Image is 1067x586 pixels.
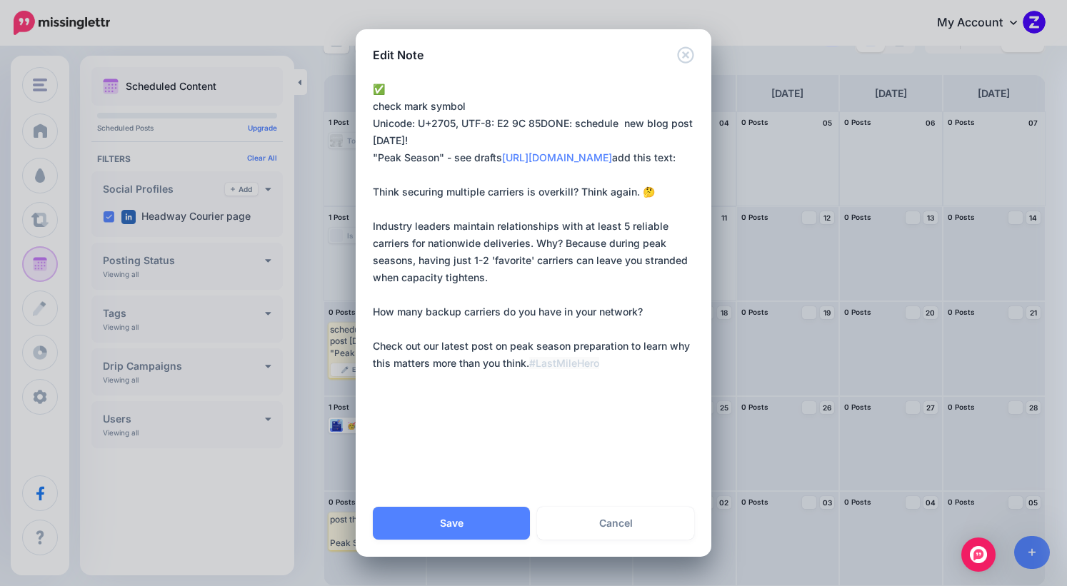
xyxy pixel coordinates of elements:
[677,46,694,64] button: Close
[373,46,424,64] h5: Edit Note
[961,537,996,572] div: Open Intercom Messenger
[373,507,530,540] button: Save
[537,507,694,540] a: Cancel
[373,81,701,389] div: ✅ check mark symbol Unicode: U+2705, UTF-8: E2 9C 85DONE: schedule new blog post [DATE]! "Peak Se...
